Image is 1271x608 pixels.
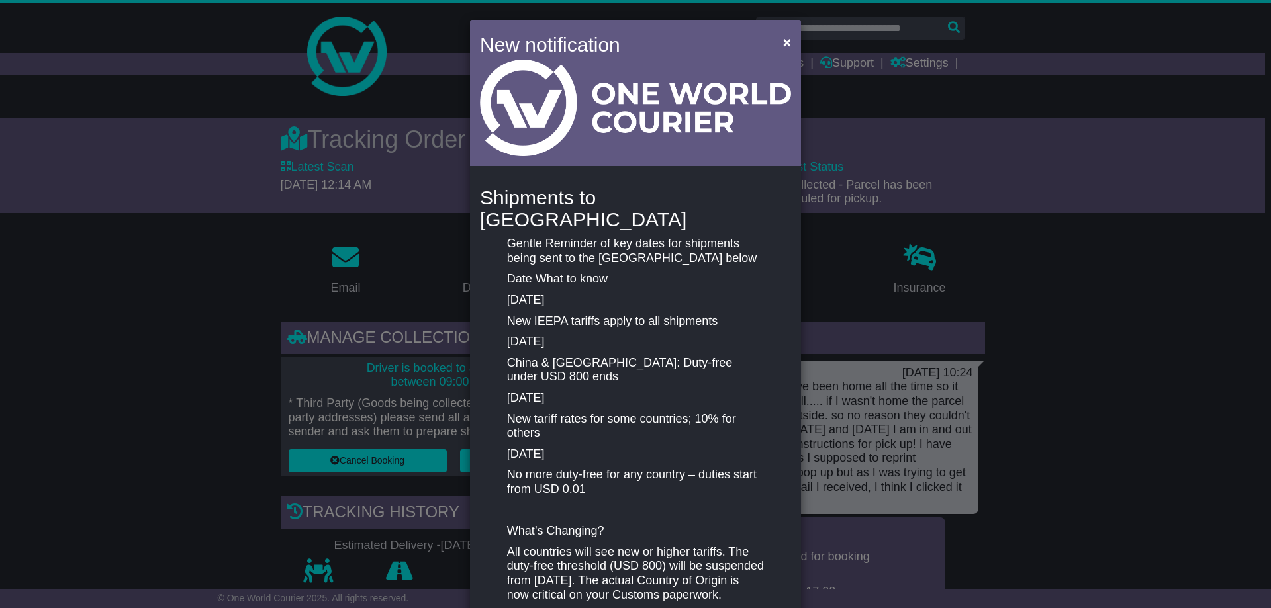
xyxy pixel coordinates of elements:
[507,293,764,308] p: [DATE]
[507,237,764,265] p: Gentle Reminder of key dates for shipments being sent to the [GEOGRAPHIC_DATA] below
[507,314,764,329] p: New IEEPA tariffs apply to all shipments
[507,335,764,349] p: [DATE]
[777,28,798,56] button: Close
[783,34,791,50] span: ×
[507,412,764,441] p: New tariff rates for some countries; 10% for others
[480,187,791,230] h4: Shipments to [GEOGRAPHIC_DATA]
[507,468,764,496] p: No more duty-free for any country – duties start from USD 0.01
[480,30,764,60] h4: New notification
[507,356,764,384] p: China & [GEOGRAPHIC_DATA]: Duty-free under USD 800 ends
[480,60,791,156] img: Light
[507,391,764,406] p: [DATE]
[507,447,764,462] p: [DATE]
[507,545,764,602] p: All countries will see new or higher tariffs. The duty-free threshold (USD 800) will be suspended...
[507,272,764,286] p: Date What to know
[507,524,764,539] p: What’s Changing?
